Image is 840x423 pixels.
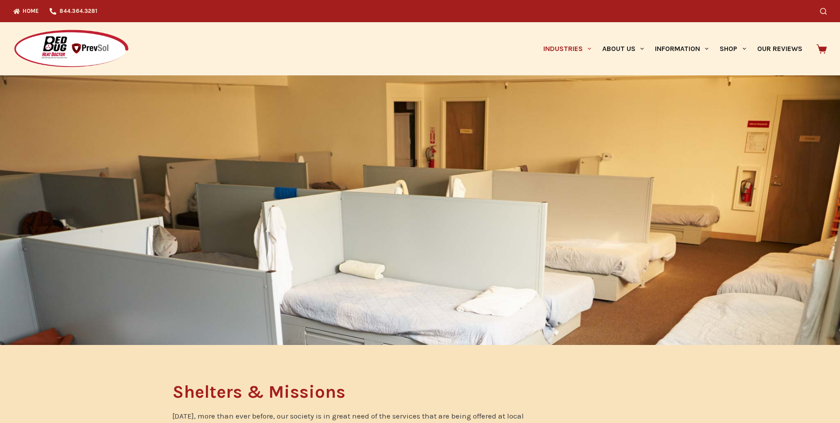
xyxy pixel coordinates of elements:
a: Information [650,22,714,75]
a: Our Reviews [751,22,808,75]
button: Search [820,8,827,15]
a: Shop [714,22,751,75]
img: Prevsol/Bed Bug Heat Doctor [13,29,129,69]
a: Industries [538,22,596,75]
h1: Shelters & Missions [172,383,532,401]
a: About Us [596,22,649,75]
nav: Primary [538,22,808,75]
